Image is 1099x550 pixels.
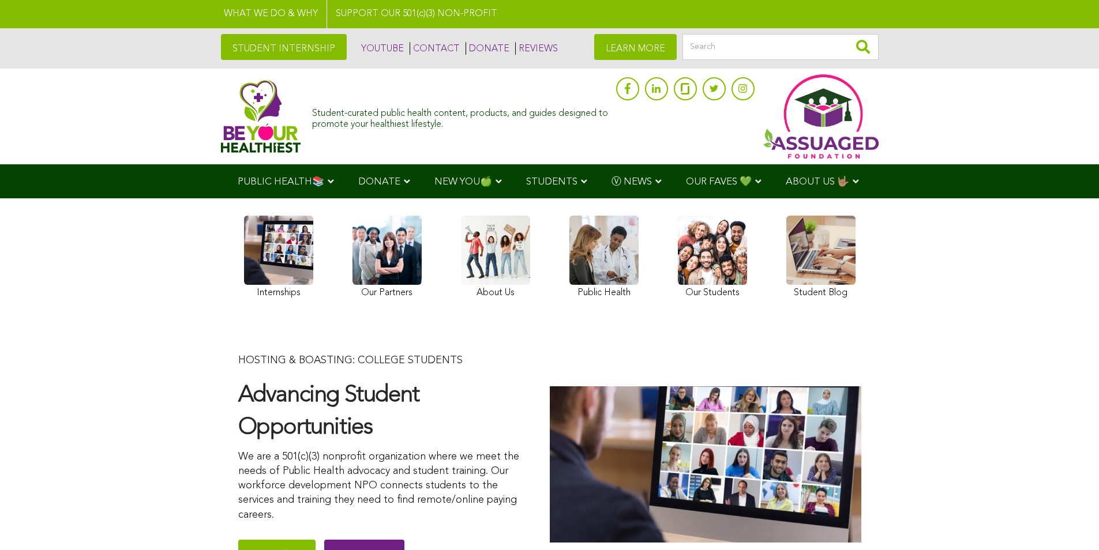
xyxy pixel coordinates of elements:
[221,164,879,198] div: Navigation Menu
[238,353,527,368] p: HOSTING & BOASTING: COLLEGE STUDENTS
[550,386,861,542] img: assuaged-foundation-students-internship-501(c)(3)-non-profit-and-donor-support 9
[594,34,677,60] a: LEARN MORE
[312,103,610,130] div: Student-curated public health content, products, and guides designed to promote your healthiest l...
[434,177,492,187] span: NEW YOU🍏
[515,42,558,55] a: REVIEWS
[221,80,301,153] img: Assuaged
[786,177,849,187] span: ABOUT US 🤟🏽
[686,177,752,187] span: OUR FAVES 💚
[238,384,419,439] strong: Advancing Student Opportunities
[238,177,324,187] span: PUBLIC HEALTH📚
[612,177,652,187] span: Ⓥ NEWS
[681,83,689,95] img: glassdoor
[763,74,879,159] img: Assuaged App
[682,34,879,60] input: Search
[238,450,527,522] p: We are a 501(c)(3) nonprofit organization where we meet the needs of Public Health advocacy and s...
[221,34,347,60] a: STUDENT INTERNSHIP
[466,42,509,55] a: DONATE
[410,42,460,55] a: CONTACT
[358,42,404,55] a: YOUTUBE
[526,177,577,187] span: STUDENTS
[358,177,400,187] span: DONATE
